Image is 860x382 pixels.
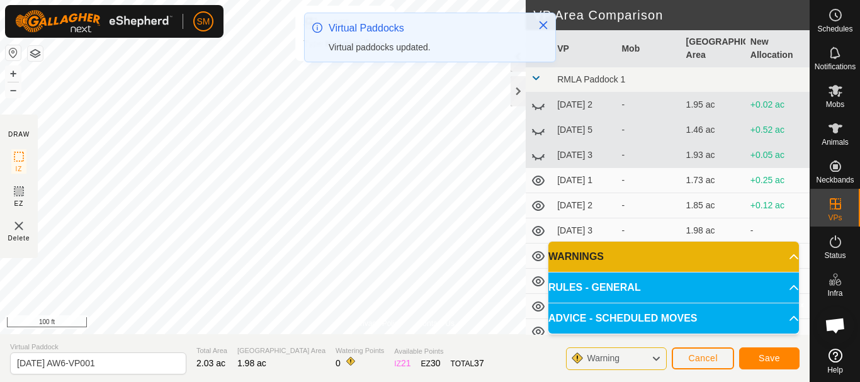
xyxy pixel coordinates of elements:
[745,93,810,118] td: +0.02 ac
[557,74,625,84] span: RMLA Paddock 1
[681,93,745,118] td: 1.95 ac
[303,38,325,48] label: Type:
[587,353,620,363] span: Warning
[672,347,734,369] button: Cancel
[745,168,810,193] td: +0.25 ac
[745,193,810,218] td: +0.12 ac
[14,199,24,208] span: EZ
[621,199,676,212] div: -
[681,168,745,193] td: 1.73 ac
[417,318,455,329] a: Contact Us
[552,118,616,143] td: [DATE] 5
[681,118,745,143] td: 1.46 ac
[681,218,745,244] td: 1.98 ac
[548,272,799,303] p-accordion-header: RULES - GENERAL
[533,8,810,23] h2: VP Area Comparison
[6,66,21,81] button: +
[822,138,849,146] span: Animals
[15,10,173,33] img: Gallagher Logo
[739,347,800,369] button: Save
[681,30,745,67] th: [GEOGRAPHIC_DATA] Area
[355,318,402,329] a: Privacy Policy
[28,46,43,61] button: Map Layers
[8,233,30,243] span: Delete
[8,130,30,139] div: DRAW
[681,193,745,218] td: 1.85 ac
[621,224,676,237] div: -
[474,358,484,368] span: 37
[548,311,697,326] span: ADVICE - SCHEDULED MOVES
[394,357,410,370] div: IZ
[621,123,676,137] div: -
[810,344,860,379] a: Help
[548,303,799,334] p-accordion-header: ADVICE - SCHEDULED MOVES
[196,358,225,368] span: 2.03 ac
[826,101,844,108] span: Mobs
[552,193,616,218] td: [DATE] 2
[745,143,810,168] td: +0.05 ac
[817,25,852,33] span: Schedules
[824,252,846,259] span: Status
[6,45,21,60] button: Reset Map
[329,21,525,36] div: Virtual Paddocks
[552,143,616,168] td: [DATE] 3
[11,218,26,233] img: VP
[237,345,325,356] span: [GEOGRAPHIC_DATA] Area
[196,345,227,356] span: Total Area
[827,366,843,374] span: Help
[16,164,23,174] span: IZ
[329,41,525,54] div: Virtual paddocks updated.
[616,30,681,67] th: Mob
[759,353,780,363] span: Save
[745,118,810,143] td: +0.52 ac
[394,346,484,357] span: Available Points
[197,15,210,28] span: SM
[688,353,718,363] span: Cancel
[827,289,842,297] span: Infra
[828,214,842,222] span: VPs
[745,218,810,244] td: -
[401,358,411,368] span: 21
[815,63,856,70] span: Notifications
[552,93,616,118] td: [DATE] 2
[548,280,641,295] span: RULES - GENERAL
[681,143,745,168] td: 1.93 ac
[548,242,799,272] p-accordion-header: WARNINGS
[10,342,186,352] span: Virtual Paddock
[336,345,384,356] span: Watering Points
[303,36,385,51] div: Inclusion Zone
[621,149,676,162] div: -
[6,82,21,98] button: –
[535,16,552,34] button: Close
[421,357,441,370] div: EZ
[237,358,266,368] span: 1.98 ac
[552,168,616,193] td: [DATE] 1
[552,218,616,244] td: [DATE] 3
[817,306,854,344] div: Open chat
[336,358,341,368] span: 0
[552,30,616,67] th: VP
[816,176,854,184] span: Neckbands
[621,174,676,187] div: -
[451,357,484,370] div: TOTAL
[745,30,810,67] th: New Allocation
[431,358,441,368] span: 30
[548,249,604,264] span: WARNINGS
[621,98,676,111] div: -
